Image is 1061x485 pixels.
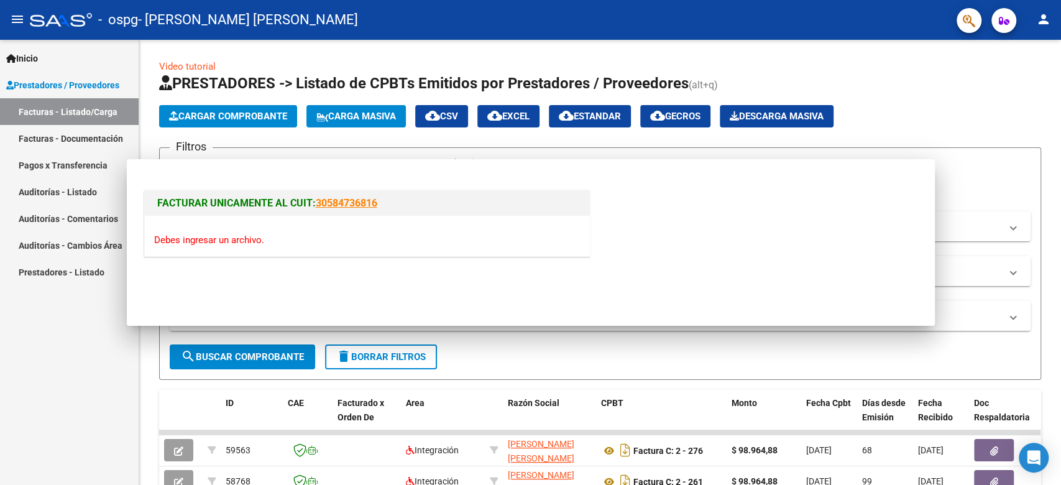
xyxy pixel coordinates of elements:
[98,6,138,34] span: - ospg
[159,75,689,92] span: PRESTADORES -> Listado de CPBTs Emitidos por Prestadores / Proveedores
[316,197,377,209] a: 30584736816
[10,12,25,27] mat-icon: menu
[1019,443,1049,473] div: Open Intercom Messenger
[316,111,396,122] span: Carga Masiva
[154,233,581,247] p: Debes ingresar un archivo.
[336,351,426,363] span: Borrar Filtros
[601,398,623,408] span: CPBT
[559,111,621,122] span: Estandar
[169,111,287,122] span: Cargar Comprobante
[650,108,665,123] mat-icon: cloud_download
[1036,12,1051,27] mat-icon: person
[226,445,250,455] span: 59563
[226,398,234,408] span: ID
[283,390,333,445] datatable-header-cell: CAE
[559,108,574,123] mat-icon: cloud_download
[333,390,401,445] datatable-header-cell: Facturado x Orden De
[633,446,703,456] strong: Factura C: 2 - 276
[730,111,824,122] span: Descarga Masiva
[918,398,953,422] span: Fecha Recibido
[288,398,304,408] span: CAE
[170,138,213,155] h3: Filtros
[425,108,440,123] mat-icon: cloud_download
[508,439,574,463] span: [PERSON_NAME] [PERSON_NAME]
[503,390,596,445] datatable-header-cell: Razón Social
[857,390,913,445] datatable-header-cell: Días desde Emisión
[801,390,857,445] datatable-header-cell: Fecha Cpbt
[918,445,944,455] span: [DATE]
[221,390,283,445] datatable-header-cell: ID
[974,398,1030,422] span: Doc Respaldatoria
[732,398,757,408] span: Monto
[181,351,304,363] span: Buscar Comprobante
[862,445,872,455] span: 68
[487,111,530,122] span: EXCEL
[401,390,485,445] datatable-header-cell: Area
[862,398,906,422] span: Días desde Emisión
[508,398,559,408] span: Razón Social
[138,6,358,34] span: - [PERSON_NAME] [PERSON_NAME]
[727,390,801,445] datatable-header-cell: Monto
[913,390,969,445] datatable-header-cell: Fecha Recibido
[181,349,196,364] mat-icon: search
[508,437,591,463] div: 27300498979
[720,105,834,127] app-download-masive: Descarga masiva de comprobantes (adjuntos)
[159,61,216,72] a: Video tutorial
[650,111,700,122] span: Gecros
[6,78,119,92] span: Prestadores / Proveedores
[406,398,425,408] span: Area
[487,108,502,123] mat-icon: cloud_download
[157,197,316,209] span: FACTURAR UNICAMENTE AL CUIT:
[969,390,1044,445] datatable-header-cell: Doc Respaldatoria
[338,398,384,422] span: Facturado x Orden De
[806,445,832,455] span: [DATE]
[732,445,778,455] strong: $ 98.964,88
[336,349,351,364] mat-icon: delete
[806,398,851,408] span: Fecha Cpbt
[617,440,633,460] i: Descargar documento
[689,79,718,91] span: (alt+q)
[406,445,459,455] span: Integración
[596,390,727,445] datatable-header-cell: CPBT
[425,111,458,122] span: CSV
[6,52,38,65] span: Inicio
